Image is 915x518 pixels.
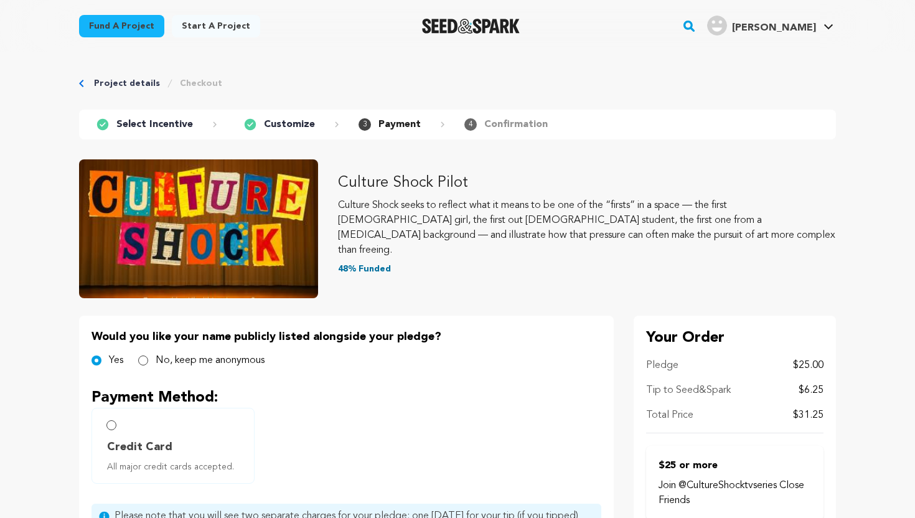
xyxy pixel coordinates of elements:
[109,353,123,368] label: Yes
[91,388,601,408] p: Payment Method:
[707,16,816,35] div: Schrider T.'s Profile
[646,383,731,398] p: Tip to Seed&Spark
[732,23,816,33] span: [PERSON_NAME]
[793,358,823,373] p: $25.00
[659,458,811,473] p: $25 or more
[799,383,823,398] p: $6.25
[79,77,836,90] div: Breadcrumb
[338,263,836,275] p: 48% Funded
[646,358,678,373] p: Pledge
[707,16,727,35] img: user.png
[646,328,823,348] p: Your Order
[264,117,315,132] p: Customize
[422,19,520,34] a: Seed&Spark Homepage
[793,408,823,423] p: $31.25
[180,77,222,90] a: Checkout
[107,461,244,473] span: All major credit cards accepted.
[484,117,548,132] p: Confirmation
[464,118,477,131] span: 4
[79,15,164,37] a: Fund a project
[378,117,421,132] p: Payment
[338,198,836,258] p: Culture Shock seeks to reflect what it means to be one of the “firsts” in a space — the first [DE...
[156,353,265,368] label: No, keep me anonymous
[422,19,520,34] img: Seed&Spark Logo Dark Mode
[91,328,601,346] p: Would you like your name publicly listed alongside your pledge?
[94,77,160,90] a: Project details
[79,159,318,298] img: Culture Shock Pilot image
[172,15,260,37] a: Start a project
[705,13,836,39] span: Schrider T.'s Profile
[646,408,693,423] p: Total Price
[705,13,836,35] a: Schrider T.'s Profile
[338,173,836,193] p: Culture Shock Pilot
[107,438,172,456] span: Credit Card
[116,117,193,132] p: Select Incentive
[659,478,811,508] p: Join @CultureShocktvseries Close Friends
[359,118,371,131] span: 3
